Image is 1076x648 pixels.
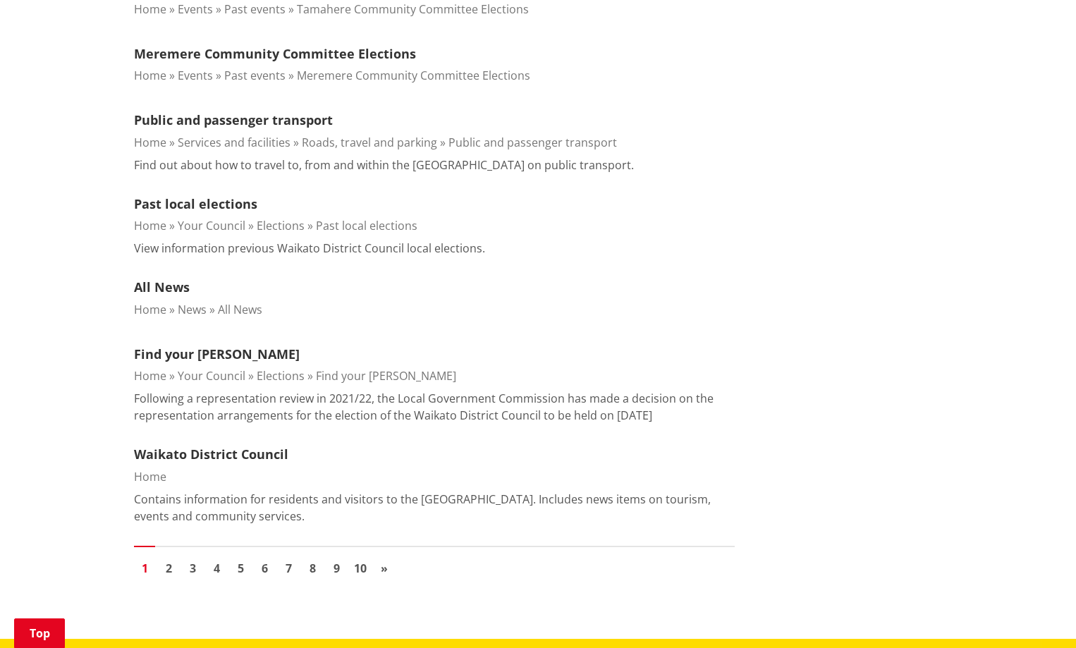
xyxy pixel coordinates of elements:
a: Go to page 3 [182,558,203,579]
a: Events [178,1,213,17]
a: Your Council [178,368,245,384]
p: Following a representation review in 2021/22, the Local Government Commission has made a decision... [134,390,735,424]
a: Waikato District Council [134,446,288,463]
a: Go to page 10 [350,558,371,579]
p: Find out about how to travel to, from and within the [GEOGRAPHIC_DATA] on public transport. [134,157,634,173]
a: Go to page 6 [254,558,275,579]
a: Top [14,618,65,648]
a: Find your [PERSON_NAME] [134,346,300,362]
a: All News [218,302,262,317]
a: Home [134,469,166,484]
a: Elections [257,218,305,233]
a: Services and facilities [178,135,291,150]
a: Go to page 2 [158,558,179,579]
p: View information previous Waikato District Council local elections. [134,240,485,257]
a: Meremere Community Committee Elections [134,45,416,62]
a: All News [134,279,190,295]
a: Events [178,68,213,83]
a: Home [134,218,166,233]
a: Home [134,68,166,83]
a: Roads, travel and parking [302,135,437,150]
span: » [381,561,388,576]
a: Go to page 7 [278,558,299,579]
a: Find your [PERSON_NAME] [316,368,456,384]
a: Home [134,135,166,150]
a: Public and passenger transport [448,135,617,150]
a: Go to page 5 [230,558,251,579]
a: Go to page 9 [326,558,347,579]
a: Past local elections [134,195,257,212]
a: Past events [224,68,286,83]
a: Go to page 4 [206,558,227,579]
a: Meremere Community Committee Elections [297,68,530,83]
a: Past events [224,1,286,17]
a: News [178,302,207,317]
a: Go to page 8 [302,558,323,579]
iframe: Messenger Launcher [1011,589,1062,640]
a: Home [134,302,166,317]
a: Your Council [178,218,245,233]
a: Public and passenger transport [134,111,333,128]
a: Page 1 [134,558,155,579]
nav: Pagination [134,546,735,582]
a: Home [134,1,166,17]
a: Go to next page [374,558,395,579]
p: Contains information for residents and visitors to the [GEOGRAPHIC_DATA]. Includes news items on ... [134,491,735,525]
a: Elections [257,368,305,384]
a: Past local elections [316,218,417,233]
a: Tamahere Community Committee Elections [297,1,529,17]
a: Home [134,368,166,384]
